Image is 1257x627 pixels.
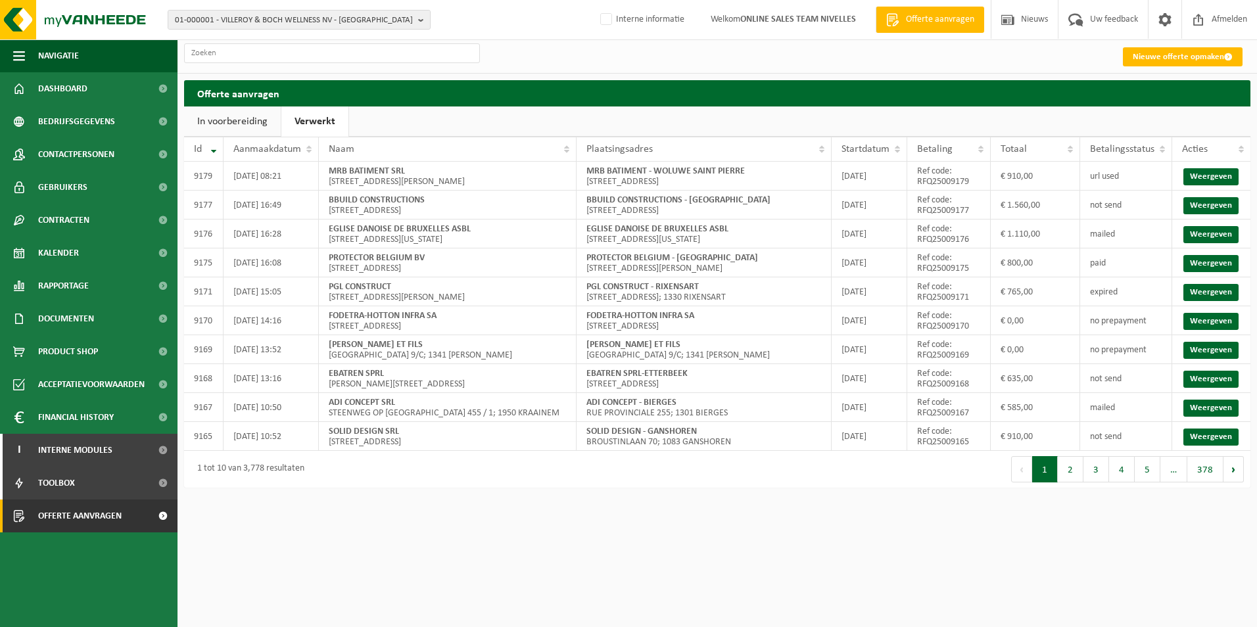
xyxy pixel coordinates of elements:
a: Weergeven [1183,168,1239,185]
strong: FODETRA-HOTTON INFRA SA [329,311,437,321]
td: 9165 [184,422,224,451]
span: no prepayment [1090,316,1147,326]
span: Naam [329,144,354,154]
span: Documenten [38,302,94,335]
strong: PROTECTOR BELGIUM BV [329,253,425,263]
td: [PERSON_NAME][STREET_ADDRESS] [319,364,577,393]
td: [DATE] 15:05 [224,277,319,306]
td: Ref code: RFQ25009175 [907,248,990,277]
span: mailed [1090,229,1115,239]
a: Nieuwe offerte opmaken [1123,47,1243,66]
td: [STREET_ADDRESS]; 1330 RIXENSART [577,277,832,306]
span: Startdatum [842,144,889,154]
span: expired [1090,287,1118,297]
td: € 585,00 [991,393,1081,422]
input: Zoeken [184,43,480,63]
td: [DATE] [832,364,907,393]
a: Weergeven [1183,226,1239,243]
td: 9177 [184,191,224,220]
td: Ref code: RFQ25009176 [907,220,990,248]
td: Ref code: RFQ25009165 [907,422,990,451]
td: [STREET_ADDRESS] [319,306,577,335]
td: [DATE] [832,422,907,451]
strong: [PERSON_NAME] ET FILS [329,340,423,350]
td: [DATE] [832,335,907,364]
td: [STREET_ADDRESS] [577,306,832,335]
td: 9168 [184,364,224,393]
td: 9176 [184,220,224,248]
td: [DATE] [832,277,907,306]
button: 01-000001 - VILLEROY & BOCH WELLNESS NV - [GEOGRAPHIC_DATA] [168,10,431,30]
span: no prepayment [1090,345,1147,355]
td: Ref code: RFQ25009177 [907,191,990,220]
a: Weergeven [1183,342,1239,359]
a: Weergeven [1183,371,1239,388]
td: € 910,00 [991,162,1081,191]
span: not send [1090,374,1122,384]
span: not send [1090,432,1122,442]
a: In voorbereiding [184,106,281,137]
td: [DATE] 13:16 [224,364,319,393]
td: € 0,00 [991,335,1081,364]
td: € 635,00 [991,364,1081,393]
button: 2 [1058,456,1083,482]
span: Contactpersonen [38,138,114,171]
td: [DATE] 08:21 [224,162,319,191]
td: Ref code: RFQ25009171 [907,277,990,306]
a: Weergeven [1183,400,1239,417]
span: paid [1090,258,1106,268]
button: Previous [1011,456,1032,482]
td: [DATE] [832,248,907,277]
td: Ref code: RFQ25009169 [907,335,990,364]
strong: EBATREN SPRL [329,369,384,379]
span: Toolbox [38,467,75,499]
button: 3 [1083,456,1109,482]
h2: Offerte aanvragen [184,80,1250,106]
td: € 800,00 [991,248,1081,277]
span: Aanmaakdatum [233,144,301,154]
td: 9169 [184,335,224,364]
td: [STREET_ADDRESS] [319,422,577,451]
strong: BBUILD CONSTRUCTIONS - [GEOGRAPHIC_DATA] [586,195,771,205]
span: Kalender [38,237,79,269]
strong: ADI CONCEPT - BIERGES [586,398,676,407]
span: Acties [1182,144,1208,154]
span: Totaal [1001,144,1027,154]
span: not send [1090,200,1122,210]
td: € 0,00 [991,306,1081,335]
a: Offerte aanvragen [876,7,984,33]
td: RUE PROVINCIALE 255; 1301 BIERGES [577,393,832,422]
td: € 910,00 [991,422,1081,451]
a: Weergeven [1183,197,1239,214]
span: Betalingsstatus [1090,144,1154,154]
td: 9170 [184,306,224,335]
td: [STREET_ADDRESS][PERSON_NAME] [319,277,577,306]
td: [DATE] [832,162,907,191]
td: [GEOGRAPHIC_DATA] 9/C; 1341 [PERSON_NAME] [577,335,832,364]
td: [STREET_ADDRESS][PERSON_NAME] [577,248,832,277]
span: Contracten [38,204,89,237]
td: [DATE] 16:28 [224,220,319,248]
strong: PGL CONSTRUCT - RIXENSART [586,282,699,292]
td: [DATE] 10:52 [224,422,319,451]
td: € 1.110,00 [991,220,1081,248]
span: Financial History [38,401,114,434]
td: € 1.560,00 [991,191,1081,220]
td: [STREET_ADDRESS][US_STATE] [319,220,577,248]
td: [STREET_ADDRESS] [577,191,832,220]
td: Ref code: RFQ25009168 [907,364,990,393]
strong: FODETRA-HOTTON INFRA SA [586,311,694,321]
td: [GEOGRAPHIC_DATA] 9/C; 1341 [PERSON_NAME] [319,335,577,364]
span: Plaatsingsadres [586,144,653,154]
td: BROUSTINLAAN 70; 1083 GANSHOREN [577,422,832,451]
label: Interne informatie [598,10,684,30]
td: [STREET_ADDRESS] [319,248,577,277]
td: [STREET_ADDRESS] [319,191,577,220]
div: 1 tot 10 van 3,778 resultaten [191,457,304,481]
span: mailed [1090,403,1115,413]
span: 01-000001 - VILLEROY & BOCH WELLNESS NV - [GEOGRAPHIC_DATA] [175,11,413,30]
td: [DATE] [832,393,907,422]
td: [DATE] [832,220,907,248]
span: … [1160,456,1187,482]
strong: EGLISE DANOISE DE BRUXELLES ASBL [586,224,728,234]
